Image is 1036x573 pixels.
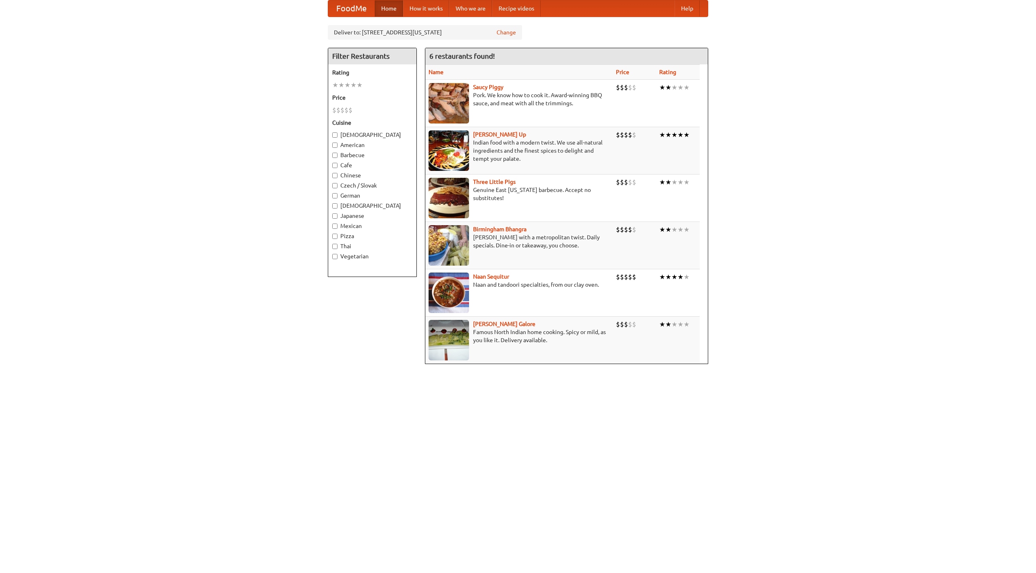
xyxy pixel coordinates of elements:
[332,222,412,230] label: Mexican
[620,83,624,92] li: $
[332,81,338,89] li: ★
[659,273,665,281] li: ★
[328,25,522,40] div: Deliver to: [STREET_ADDRESS][US_STATE]
[332,224,338,229] input: Mexican
[332,212,412,220] label: Japanese
[684,130,690,139] li: ★
[332,161,412,169] label: Cafe
[429,130,469,171] img: curryup.jpg
[616,225,620,234] li: $
[665,83,671,92] li: ★
[429,233,609,249] p: [PERSON_NAME] with a metropolitan twist. Daily specials. Dine-in or takeaway, you choose.
[332,131,412,139] label: [DEMOGRAPHIC_DATA]
[332,132,338,138] input: [DEMOGRAPHIC_DATA]
[628,83,632,92] li: $
[332,141,412,149] label: American
[473,226,526,232] b: Birmingham Bhangra
[332,203,338,209] input: [DEMOGRAPHIC_DATA]
[332,254,338,259] input: Vegetarian
[332,94,412,102] h5: Price
[659,130,665,139] li: ★
[677,83,684,92] li: ★
[624,83,628,92] li: $
[659,69,676,75] a: Rating
[429,83,469,124] img: saucy.jpg
[350,81,357,89] li: ★
[632,178,636,187] li: $
[332,181,412,190] label: Czech / Slovak
[665,320,671,329] li: ★
[671,178,677,187] li: ★
[671,83,677,92] li: ★
[616,83,620,92] li: $
[473,131,526,138] a: [PERSON_NAME] Up
[659,225,665,234] li: ★
[332,171,412,179] label: Chinese
[429,138,609,163] p: Indian food with a modern twist. We use all-natural ingredients and the finest spices to delight ...
[628,273,632,281] li: $
[616,130,620,139] li: $
[624,273,628,281] li: $
[332,252,412,260] label: Vegetarian
[429,328,609,344] p: Famous North Indian home cooking. Spicy or mild, as you like it. Delivery available.
[348,106,352,115] li: $
[328,0,375,17] a: FoodMe
[659,320,665,329] li: ★
[332,192,412,200] label: German
[632,130,636,139] li: $
[684,83,690,92] li: ★
[332,234,338,239] input: Pizza
[659,83,665,92] li: ★
[616,320,620,329] li: $
[659,178,665,187] li: ★
[332,213,338,219] input: Japanese
[684,178,690,187] li: ★
[429,186,609,202] p: Genuine East [US_STATE] barbecue. Accept no substitutes!
[332,202,412,210] label: [DEMOGRAPHIC_DATA]
[357,81,363,89] li: ★
[632,273,636,281] li: $
[616,69,629,75] a: Price
[632,83,636,92] li: $
[332,151,412,159] label: Barbecue
[473,273,509,280] b: Naan Sequitur
[332,183,338,188] input: Czech / Slovak
[620,178,624,187] li: $
[344,81,350,89] li: ★
[628,225,632,234] li: $
[684,273,690,281] li: ★
[616,273,620,281] li: $
[620,273,624,281] li: $
[684,320,690,329] li: ★
[677,320,684,329] li: ★
[665,130,671,139] li: ★
[449,0,492,17] a: Who we are
[473,321,535,327] a: [PERSON_NAME] Galore
[620,320,624,329] li: $
[624,320,628,329] li: $
[684,225,690,234] li: ★
[677,225,684,234] li: ★
[332,106,336,115] li: $
[375,0,403,17] a: Home
[665,225,671,234] li: ★
[628,320,632,329] li: $
[429,225,469,266] img: bhangra.jpg
[677,273,684,281] li: ★
[429,320,469,360] img: currygalore.jpg
[624,225,628,234] li: $
[473,84,503,90] a: Saucy Piggy
[429,273,469,313] img: naansequitur.jpg
[492,0,541,17] a: Recipe videos
[620,130,624,139] li: $
[332,153,338,158] input: Barbecue
[473,179,516,185] b: Three Little Pigs
[328,48,416,64] h4: Filter Restaurants
[336,106,340,115] li: $
[671,320,677,329] li: ★
[675,0,700,17] a: Help
[429,69,444,75] a: Name
[665,273,671,281] li: ★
